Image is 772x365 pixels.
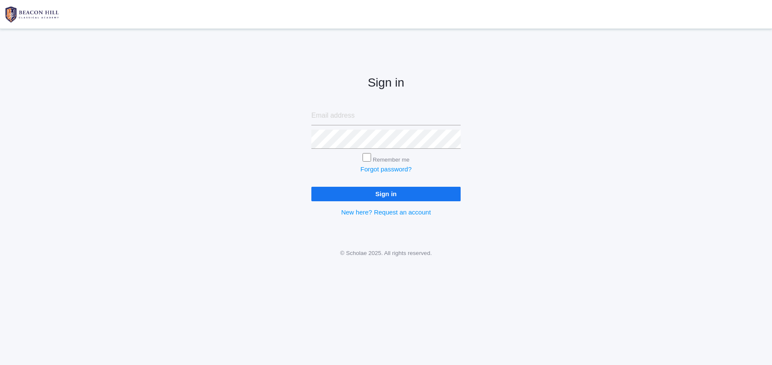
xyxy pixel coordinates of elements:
input: Email address [311,106,461,125]
a: Forgot password? [360,165,412,173]
input: Sign in [311,187,461,201]
label: Remember me [373,156,409,163]
a: New here? Request an account [341,209,431,216]
h2: Sign in [311,76,461,90]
